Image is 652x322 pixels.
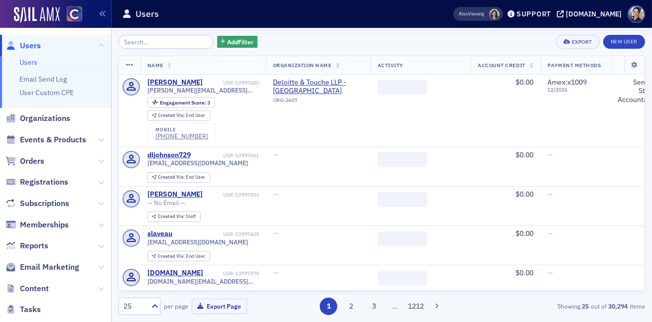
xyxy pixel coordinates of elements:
span: Add Filter [227,37,254,46]
span: Organization Name [273,62,332,69]
span: Orders [20,156,44,167]
div: Created Via: End User [147,251,210,261]
div: End User [158,175,205,180]
span: $0.00 [516,78,534,87]
span: [DOMAIN_NAME][EMAIL_ADDRESS][DOMAIN_NAME] [147,278,259,285]
div: Export [572,39,592,45]
span: Content [20,283,49,294]
span: Amex : x1009 [548,78,587,87]
span: $0.00 [516,268,534,277]
button: 3 [365,298,383,315]
div: Engagement Score: 3 [147,97,215,108]
div: USR-13997405 [174,231,259,237]
span: Account Credit [478,62,525,69]
a: [PERSON_NAME] [147,78,203,87]
a: Deloitte & Touche LLP - [GEOGRAPHIC_DATA] [273,78,364,96]
span: — [273,229,278,238]
span: — [273,190,278,199]
div: End User [158,113,205,118]
a: Events & Products [5,134,86,145]
div: Staff [158,214,196,219]
span: Memberships [20,219,69,230]
strong: 30,294 [607,302,630,311]
button: Export [556,35,599,49]
input: Search… [119,35,214,49]
span: Deloitte & Touche LLP - Denver [273,78,364,96]
span: — [273,150,278,159]
span: Email Marketing [20,262,79,273]
h1: Users [135,8,159,20]
div: 25 [124,301,145,312]
span: [EMAIL_ADDRESS][DOMAIN_NAME] [147,238,248,246]
a: Tasks [5,304,41,315]
span: [EMAIL_ADDRESS][DOMAIN_NAME] [147,159,248,167]
a: Subscriptions [5,198,69,209]
span: Name [147,62,163,69]
a: Organizations [5,113,70,124]
div: USR-13997503 [204,192,259,198]
a: New User [603,35,645,49]
span: ‌ [378,192,427,207]
a: Email Marketing [5,262,79,273]
span: ‌ [378,152,427,167]
span: Registrations [20,177,68,188]
span: Tasks [20,304,41,315]
span: 12 / 2026 [548,87,604,93]
div: Created Via: End User [147,172,210,183]
a: [DOMAIN_NAME] [147,269,203,278]
span: ‌ [378,80,427,95]
img: SailAMX [67,6,82,22]
div: [DOMAIN_NAME] [566,9,622,18]
a: View Homepage [60,6,82,23]
div: mobile [155,127,208,133]
span: — [548,268,553,277]
span: [PERSON_NAME][EMAIL_ADDRESS][DOMAIN_NAME] [147,87,259,94]
button: 2 [343,298,360,315]
div: Created Via: End User [147,110,210,121]
div: Support [517,9,551,18]
span: Payment Methods [548,62,601,69]
div: End User [158,254,205,259]
span: Created Via : [158,174,186,180]
span: — No Email — [147,199,185,207]
strong: 25 [580,302,591,311]
div: ORG-2607 [273,97,364,107]
a: Email Send Log [19,75,67,84]
span: Created Via : [158,112,186,118]
a: Users [5,40,41,51]
div: Showing out of items [477,302,645,311]
span: Events & Products [20,134,86,145]
div: Created Via: Staff [147,212,201,222]
a: Memberships [5,219,69,230]
a: User Custom CPE [19,88,74,97]
a: Orders [5,156,44,167]
a: Registrations [5,177,68,188]
a: slaveau [147,229,172,238]
button: Export Page [192,299,247,314]
span: $0.00 [516,150,534,159]
img: SailAMX [14,7,60,23]
span: — [548,190,553,199]
div: USR-13997601 [192,152,259,159]
a: [PERSON_NAME] [147,190,203,199]
span: Organizations [20,113,70,124]
div: 3 [160,100,210,106]
span: Viewing [459,10,484,17]
span: ‌ [378,231,427,246]
span: — [273,268,278,277]
button: AddFilter [217,36,258,48]
a: dljohnson729 [147,151,191,160]
a: [PHONE_NUMBER] [155,132,208,140]
span: Created Via : [158,213,186,219]
span: $0.00 [516,190,534,199]
span: Activity [378,62,403,69]
button: 1212 [407,298,424,315]
span: Stacy Svendsen [489,9,500,19]
div: Also [459,10,468,17]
